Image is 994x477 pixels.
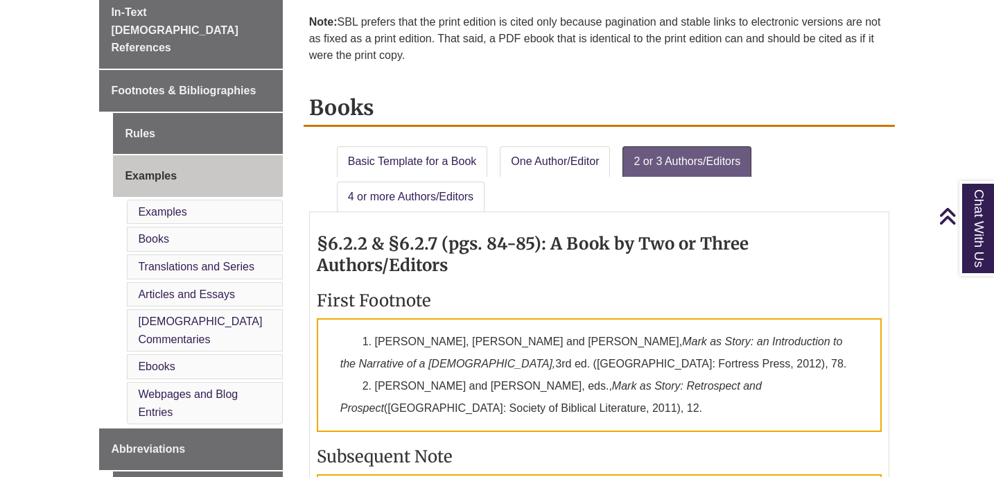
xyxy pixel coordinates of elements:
a: Articles and Essays [138,288,235,300]
span: Footnotes & Bibliographies [111,85,256,96]
a: Translations and Series [138,261,254,272]
a: Rules [113,113,282,155]
a: 4 or more Authors/Editors [337,182,485,212]
span: 2. [PERSON_NAME] and [PERSON_NAME], eds., ([GEOGRAPHIC_DATA]: Society of Biblical Literature, 201... [340,380,762,414]
a: Ebooks [138,361,175,372]
a: Webpages and Blog Entries [138,388,238,418]
a: Back to Top [939,207,991,225]
h2: Books [304,90,895,127]
a: Books [138,233,168,245]
strong: §6.2.2 & §6.2.7 (pgs. 84-85): A Book by Two or Three Authors/Editors [317,233,749,276]
a: Abbreviations [99,428,282,470]
a: Examples [138,206,186,218]
span: Abbreviations [111,443,185,455]
a: Examples [113,155,282,197]
a: 2 or 3 Authors/Editors [622,146,751,177]
em: Mark as Story: an Introduction to the Narrative of a [DEMOGRAPHIC_DATA], [340,336,843,370]
h3: Subsequent Note [317,446,882,467]
a: One Author/Editor [500,146,610,177]
p: SBL prefers that the print edition is cited only because pagination and stable links to electroni... [309,8,889,69]
em: Mark as Story: Retrospect and Prospect [340,380,762,414]
span: In-Text [DEMOGRAPHIC_DATA] References [111,6,238,53]
a: Basic Template for a Book [337,146,488,177]
h3: First Footnote [317,290,882,311]
strong: Note: [309,16,338,28]
p: 1. [PERSON_NAME], [PERSON_NAME] and [PERSON_NAME], 3rd ed. ([GEOGRAPHIC_DATA]: Fortress Press, 20... [317,318,882,432]
a: Footnotes & Bibliographies [99,70,282,112]
a: [DEMOGRAPHIC_DATA] Commentaries [138,315,262,345]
